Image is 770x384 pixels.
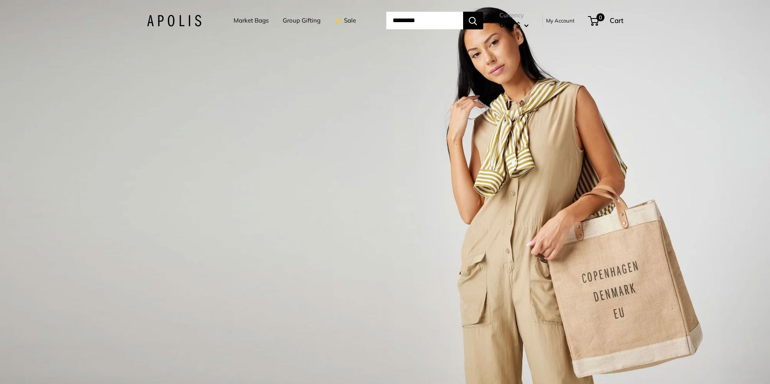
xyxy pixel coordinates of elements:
[386,12,463,29] input: Search...
[463,12,483,29] button: Search
[499,19,529,31] button: USD $
[596,13,604,21] span: 0
[147,15,201,27] img: Apolis
[335,15,356,26] a: ⚡️ Sale
[546,16,575,25] a: My Account
[234,15,269,26] a: Market Bags
[499,21,520,29] span: USD $
[283,15,321,26] a: Group Gifting
[499,10,529,21] span: Currency
[589,14,623,27] a: 0 Cart
[610,16,623,25] span: Cart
